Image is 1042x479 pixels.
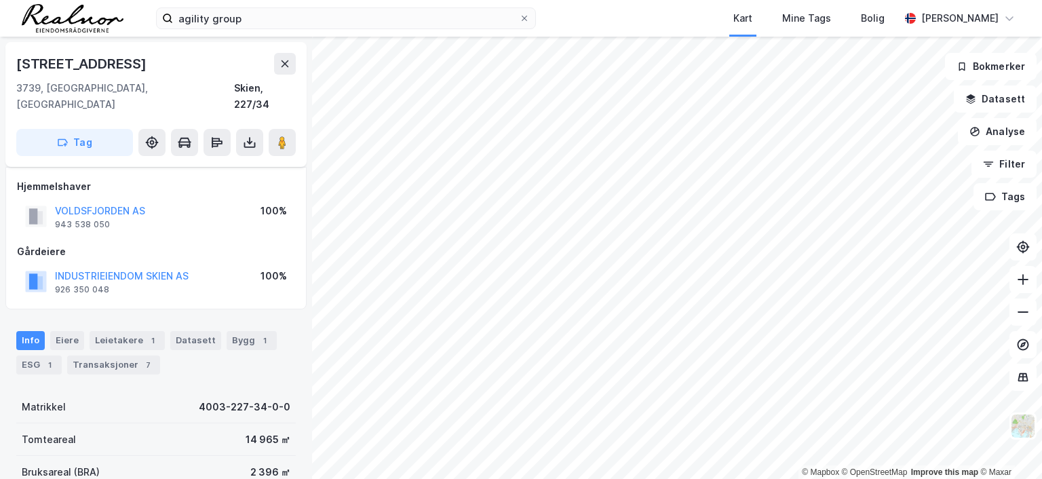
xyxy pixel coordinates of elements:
div: Info [16,331,45,350]
div: Tomteareal [22,432,76,448]
div: [STREET_ADDRESS] [16,53,149,75]
button: Bokmerker [945,53,1037,80]
div: 926 350 048 [55,284,109,295]
div: Datasett [170,331,221,350]
img: realnor-logo.934646d98de889bb5806.png [22,4,123,33]
div: Skien, 227/34 [234,80,296,113]
div: [PERSON_NAME] [921,10,999,26]
div: 1 [43,358,56,372]
div: Bygg [227,331,277,350]
a: Improve this map [911,467,978,477]
button: Tags [973,183,1037,210]
div: 4003-227-34-0-0 [199,399,290,415]
div: 7 [141,358,155,372]
div: Mine Tags [782,10,831,26]
div: 14 965 ㎡ [246,432,290,448]
div: Transaksjoner [67,356,160,375]
div: Kontrollprogram for chat [974,414,1042,479]
img: Z [1010,413,1036,439]
div: 3739, [GEOGRAPHIC_DATA], [GEOGRAPHIC_DATA] [16,80,234,113]
div: 943 538 050 [55,219,110,230]
div: Kart [733,10,752,26]
button: Analyse [958,118,1037,145]
input: Søk på adresse, matrikkel, gårdeiere, leietakere eller personer [173,8,519,28]
div: Bolig [861,10,885,26]
button: Datasett [954,85,1037,113]
div: 100% [260,268,287,284]
a: Mapbox [802,467,839,477]
div: 100% [260,203,287,219]
div: 1 [146,334,159,347]
div: Matrikkel [22,399,66,415]
button: Filter [971,151,1037,178]
div: Gårdeiere [17,244,295,260]
div: Eiere [50,331,84,350]
iframe: Chat Widget [974,414,1042,479]
div: ESG [16,356,62,375]
button: Tag [16,129,133,156]
div: Hjemmelshaver [17,178,295,195]
div: 1 [258,334,271,347]
a: OpenStreetMap [842,467,908,477]
div: Leietakere [90,331,165,350]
